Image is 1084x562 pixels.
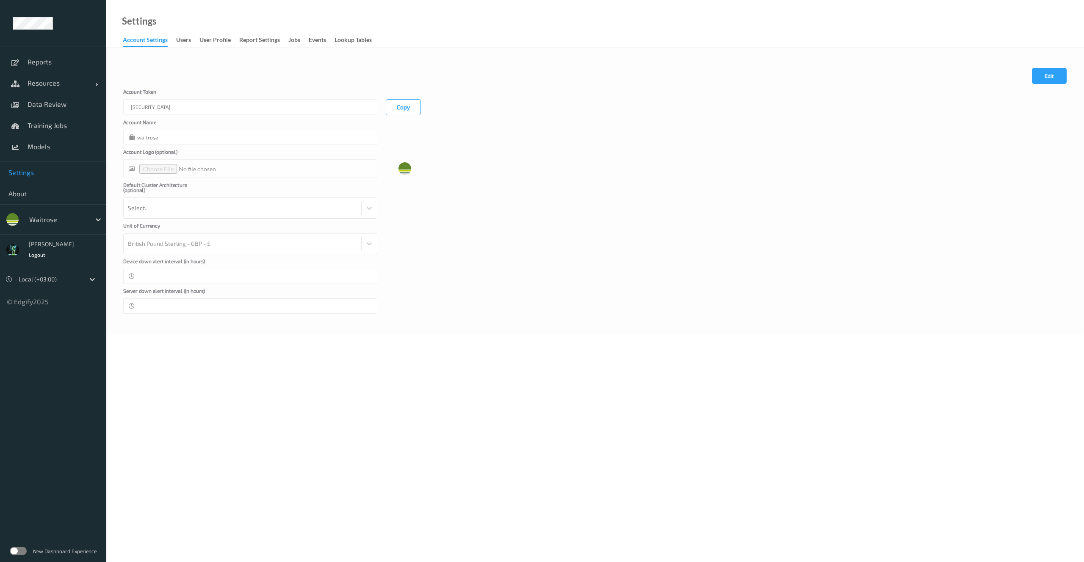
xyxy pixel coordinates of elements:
button: Copy [386,99,421,115]
label: Unit of Currency [123,223,208,233]
div: users [176,36,191,46]
button: Edit [1032,68,1067,84]
label: Account Token [123,89,208,99]
a: Lookup Tables [335,34,380,46]
div: events [309,36,326,46]
a: users [176,34,199,46]
div: Account Settings [123,36,168,47]
label: Device down alert interval (in hours) [123,259,208,269]
div: Jobs [288,36,300,46]
a: Settings [122,17,157,25]
div: Lookup Tables [335,36,372,46]
label: Default Cluster Architecture (optional) [123,182,208,198]
label: Server down alert interval (in hours) [123,288,208,298]
div: User Profile [199,36,231,46]
a: events [309,34,335,46]
a: Account Settings [123,34,176,47]
a: User Profile [199,34,239,46]
label: Account Logo (optional) [123,149,208,159]
a: Report Settings [239,34,288,46]
label: Account Name [123,120,208,130]
a: Jobs [288,34,309,46]
div: Report Settings [239,36,280,46]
